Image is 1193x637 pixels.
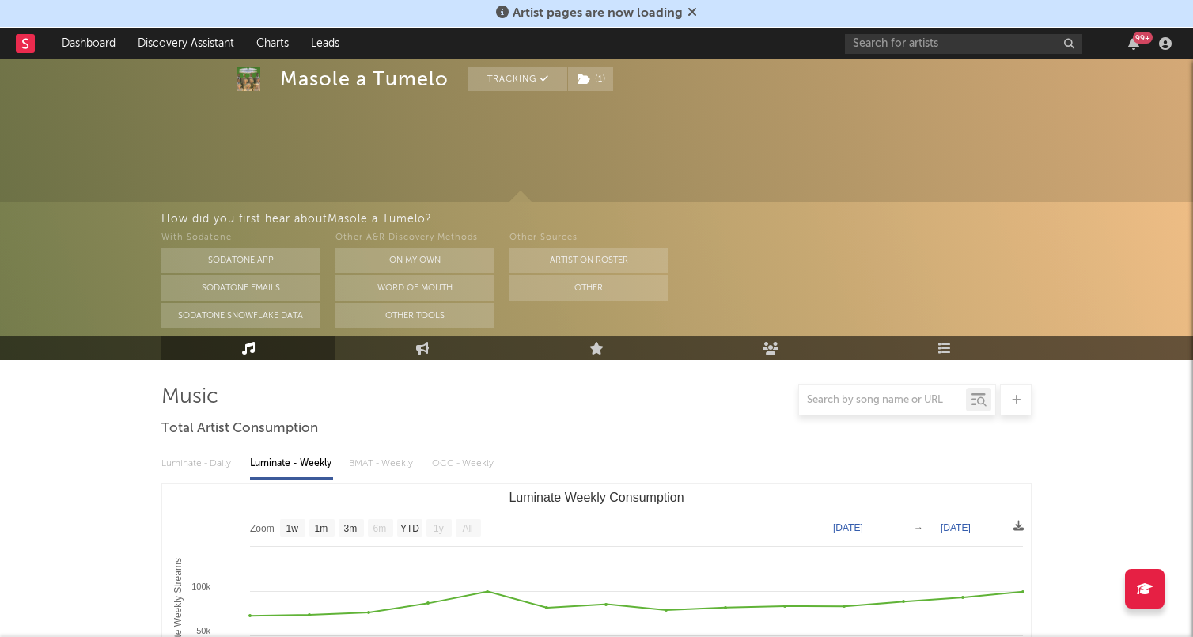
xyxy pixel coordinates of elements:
div: Luminate - Weekly [250,450,333,477]
div: Other Sources [509,229,668,248]
button: Other Tools [335,303,494,328]
button: Artist on Roster [509,248,668,273]
div: Masole a Tumelo [280,67,449,91]
text: 1m [315,523,328,534]
div: Other A&R Discovery Methods [335,229,494,248]
input: Search for artists [845,34,1082,54]
text: 6m [373,523,387,534]
span: Total Artist Consumption [161,419,318,438]
div: With Sodatone [161,229,320,248]
button: Sodatone Emails [161,275,320,301]
text: Luminate Weekly Consumption [509,491,684,504]
text: 3m [344,523,358,534]
div: 99 + [1133,32,1153,44]
a: Dashboard [51,28,127,59]
text: All [462,523,472,534]
button: Sodatone App [161,248,320,273]
span: ( 1 ) [567,67,614,91]
button: Other [509,275,668,301]
input: Search by song name or URL [799,394,966,407]
a: Charts [245,28,300,59]
text: → [914,522,923,533]
a: Discovery Assistant [127,28,245,59]
button: Sodatone Snowflake Data [161,303,320,328]
text: 100k [191,582,210,591]
text: 50k [196,626,210,635]
button: 99+ [1128,37,1139,50]
button: On My Own [335,248,494,273]
a: Leads [300,28,350,59]
button: Tracking [468,67,567,91]
text: [DATE] [833,522,863,533]
text: 1w [286,523,299,534]
text: YTD [400,523,419,534]
text: 1y [434,523,444,534]
button: Word Of Mouth [335,275,494,301]
text: [DATE] [941,522,971,533]
text: Zoom [250,523,275,534]
span: Artist pages are now loading [513,7,683,20]
span: Dismiss [687,7,697,20]
button: (1) [568,67,613,91]
div: How did you first hear about Masole a Tumelo ? [161,210,1193,229]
